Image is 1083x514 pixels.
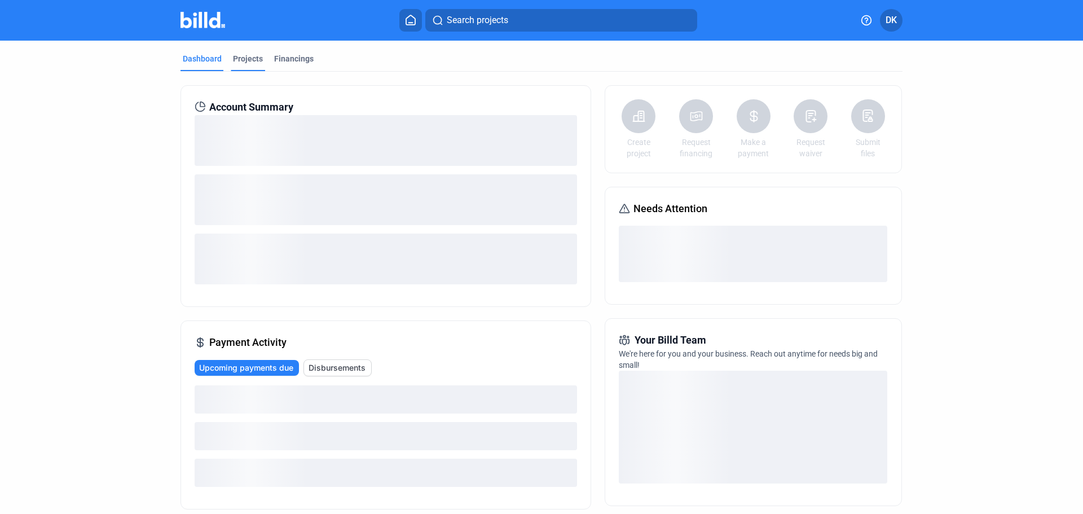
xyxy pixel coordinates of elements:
[195,360,299,376] button: Upcoming payments due
[180,12,225,28] img: Billd Company Logo
[619,349,878,370] span: We're here for you and your business. Reach out anytime for needs big and small!
[195,115,577,166] div: loading
[676,137,716,159] a: Request financing
[195,174,577,225] div: loading
[619,371,887,484] div: loading
[886,14,897,27] span: DK
[619,137,658,159] a: Create project
[633,201,707,217] span: Needs Attention
[425,9,697,32] button: Search projects
[848,137,888,159] a: Submit files
[447,14,508,27] span: Search projects
[233,53,263,64] div: Projects
[880,9,902,32] button: DK
[195,422,577,450] div: loading
[734,137,773,159] a: Make a payment
[195,385,577,414] div: loading
[303,359,372,376] button: Disbursements
[209,335,287,350] span: Payment Activity
[209,99,293,115] span: Account Summary
[274,53,314,64] div: Financings
[183,53,222,64] div: Dashboard
[195,459,577,487] div: loading
[791,137,830,159] a: Request waiver
[635,332,706,348] span: Your Billd Team
[195,234,577,284] div: loading
[309,362,366,374] span: Disbursements
[199,362,293,374] span: Upcoming payments due
[619,226,887,282] div: loading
